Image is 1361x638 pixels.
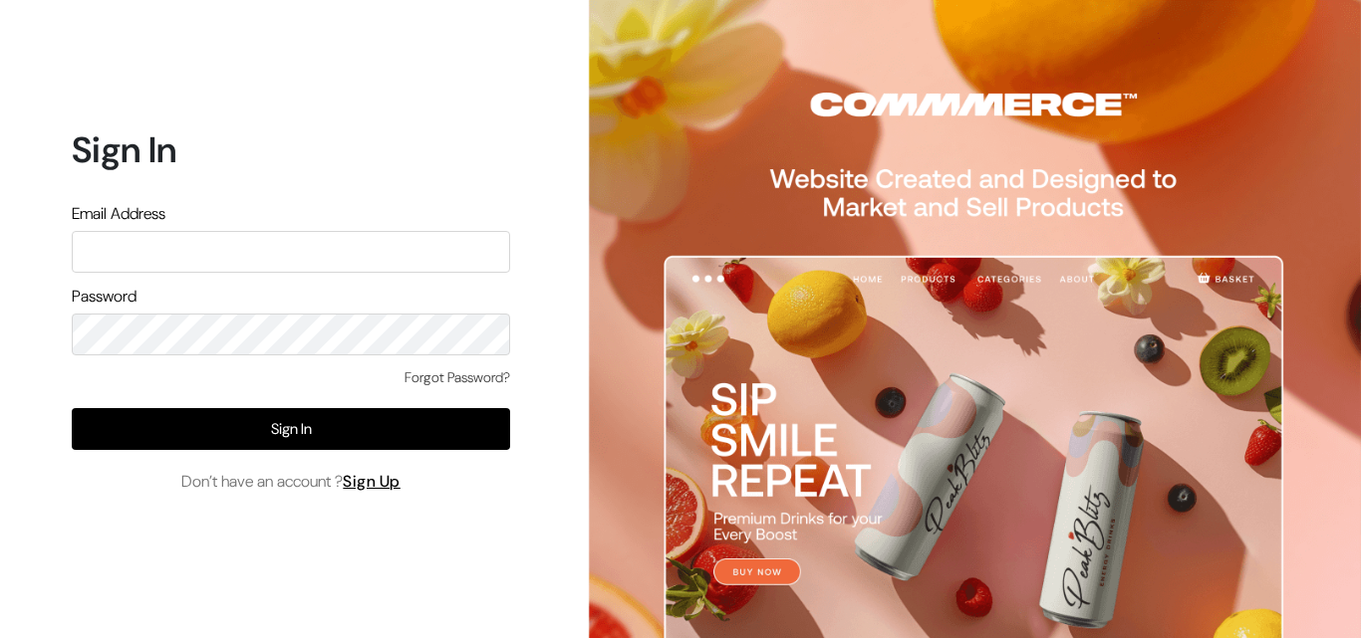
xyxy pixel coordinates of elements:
label: Password [72,285,136,309]
span: Don’t have an account ? [181,470,401,494]
a: Sign Up [343,471,401,492]
a: Forgot Password? [405,367,510,388]
h1: Sign In [72,128,510,171]
label: Email Address [72,202,165,226]
button: Sign In [72,408,510,450]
